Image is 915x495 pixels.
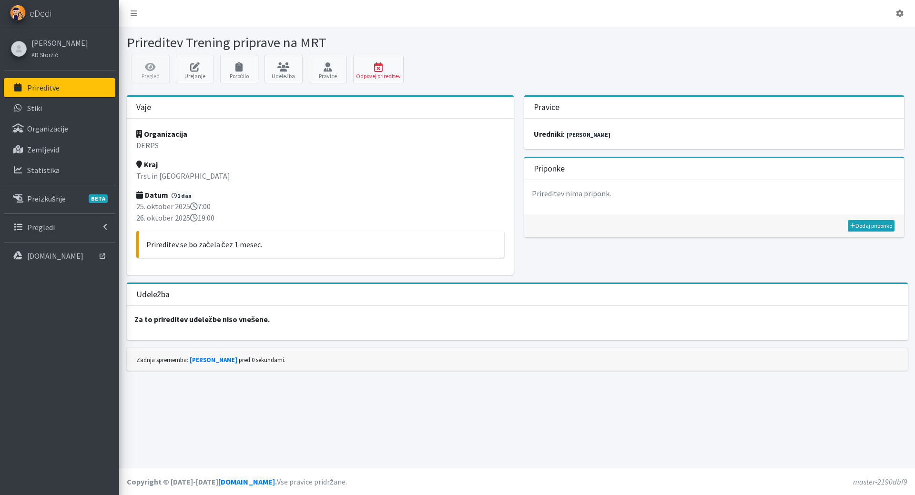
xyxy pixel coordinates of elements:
p: Preizkušnje [27,194,66,203]
span: BETA [89,194,108,203]
p: Prireditev se bo začela čez 1 mesec. [146,239,497,250]
h3: Pravice [534,102,559,112]
small: Zadnja sprememba: pred 0 sekundami. [136,356,285,364]
p: 25. oktober 2025 7:00 26. oktober 2025 19:00 [136,201,504,223]
small: KD Storžič [31,51,58,59]
h3: Priponke [534,164,565,174]
footer: Vse pravice pridržane. [119,468,915,495]
p: Trst in [GEOGRAPHIC_DATA] [136,170,504,182]
strong: Datum [136,190,168,200]
div: : [524,119,904,149]
strong: Organizacija [136,129,187,139]
p: DERPS [136,140,504,151]
strong: Za to prireditev udeležbe niso vnešene. [134,314,270,324]
span: 1 dan [170,192,194,200]
p: Zemljevid [27,145,59,154]
a: KD Storžič [31,49,88,60]
a: Statistika [4,161,115,180]
a: [PERSON_NAME] [31,37,88,49]
p: Pregledi [27,222,55,232]
strong: Copyright © [DATE]-[DATE] . [127,477,277,486]
a: [DOMAIN_NAME] [4,246,115,265]
h1: Prireditev Trening priprave na MRT [127,34,514,51]
p: Organizacije [27,124,68,133]
img: eDedi [10,5,26,20]
a: Pregledi [4,218,115,237]
a: Organizacije [4,119,115,138]
a: Stiki [4,99,115,118]
a: [PERSON_NAME] [564,131,613,139]
p: Prireditev nima priponk. [524,180,904,207]
a: PreizkušnjeBETA [4,189,115,208]
a: Dodaj priponko [848,220,895,232]
h3: Udeležba [136,290,170,300]
em: master-2190dbf9 [853,477,907,486]
a: Poročilo [220,55,258,83]
a: [PERSON_NAME] [190,356,237,364]
a: Udeležba [264,55,303,83]
a: [DOMAIN_NAME] [218,477,275,486]
a: Urejanje [176,55,214,83]
button: Odpovej prireditev [353,55,404,83]
h3: Vaje [136,102,151,112]
a: Pravice [309,55,347,83]
a: Prireditve [4,78,115,97]
strong: uredniki [534,129,563,139]
p: Statistika [27,165,60,175]
p: [DOMAIN_NAME] [27,251,83,261]
p: Prireditve [27,83,60,92]
a: Zemljevid [4,140,115,159]
span: eDedi [30,6,51,20]
p: Stiki [27,103,42,113]
strong: Kraj [136,160,158,169]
